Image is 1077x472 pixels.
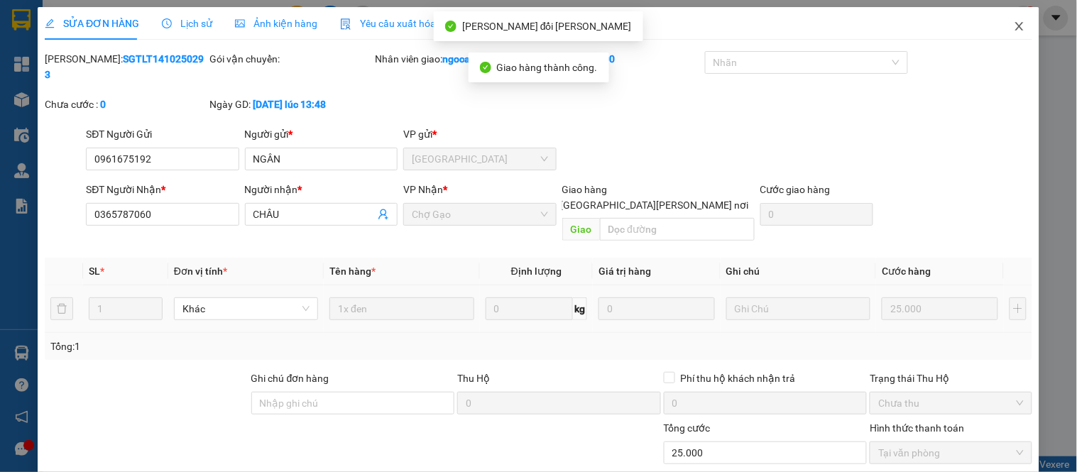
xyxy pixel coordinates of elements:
[162,18,212,29] span: Lịch sử
[251,392,455,415] input: Ghi chú đơn hàng
[721,258,876,285] th: Ghi chú
[45,18,55,28] span: edit
[86,126,239,142] div: SĐT Người Gửi
[562,218,600,241] span: Giao
[45,53,204,80] b: SGTLT1410250293
[210,51,372,67] div: Gói vận chuyển:
[45,97,207,112] div: Chưa cước :
[375,51,537,67] div: Nhân viên giao:
[598,297,715,320] input: 0
[340,18,351,30] img: icon
[562,184,608,195] span: Giao hàng
[245,182,398,197] div: Người nhận
[882,265,931,277] span: Cước hàng
[664,422,711,434] span: Tổng cước
[50,339,417,354] div: Tổng: 1
[45,18,139,29] span: SỬA ĐƠN HÀNG
[870,422,964,434] label: Hình thức thanh toán
[462,21,632,32] span: [PERSON_NAME] đổi [PERSON_NAME]
[50,297,73,320] button: delete
[1014,21,1025,32] span: close
[760,203,874,226] input: Cước giao hàng
[870,371,1032,386] div: Trạng thái Thu Hộ
[600,218,755,241] input: Dọc đường
[442,53,488,65] b: ngocan.tlt
[878,442,1023,463] span: Tại văn phòng
[329,297,474,320] input: VD: Bàn, Ghế
[89,265,100,277] span: SL
[182,298,310,319] span: Khác
[210,97,372,112] div: Ngày GD:
[340,18,490,29] span: Yêu cầu xuất hóa đơn điện tử
[540,51,701,67] div: Cước rồi :
[555,197,755,213] span: [GEOGRAPHIC_DATA][PERSON_NAME] nơi
[174,265,227,277] span: Đơn vị tính
[378,209,389,220] span: user-add
[235,18,317,29] span: Ảnh kiện hàng
[480,62,491,73] span: check-circle
[403,126,556,142] div: VP gửi
[497,62,598,73] span: Giao hàng thành công.
[235,18,245,28] span: picture
[882,297,998,320] input: 0
[1010,297,1027,320] button: plus
[511,265,562,277] span: Định lượng
[1000,7,1039,47] button: Close
[445,21,457,32] span: check-circle
[329,265,376,277] span: Tên hàng
[573,297,587,320] span: kg
[878,393,1023,414] span: Chưa thu
[457,373,490,384] span: Thu Hộ
[251,373,329,384] label: Ghi chú đơn hàng
[675,371,802,386] span: Phí thu hộ khách nhận trả
[100,99,106,110] b: 0
[162,18,172,28] span: clock-circle
[86,182,239,197] div: SĐT Người Nhận
[403,184,443,195] span: VP Nhận
[253,99,327,110] b: [DATE] lúc 13:48
[412,148,547,170] span: Sài Gòn
[412,204,547,225] span: Chợ Gạo
[726,297,870,320] input: Ghi Chú
[598,265,651,277] span: Giá trị hàng
[245,126,398,142] div: Người gửi
[45,51,207,82] div: [PERSON_NAME]:
[760,184,831,195] label: Cước giao hàng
